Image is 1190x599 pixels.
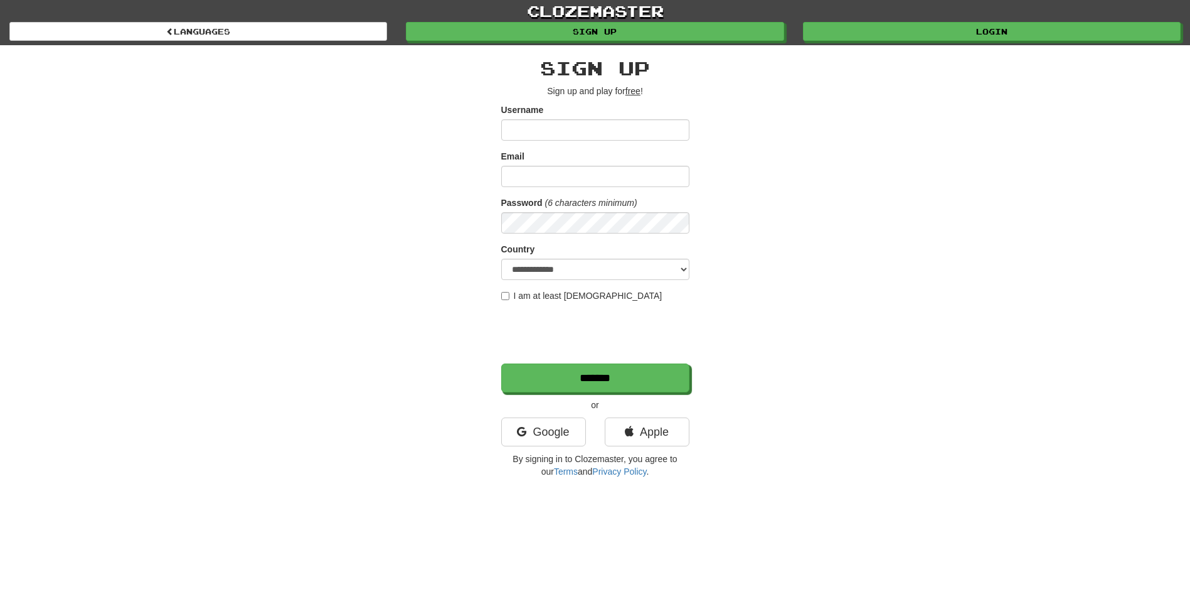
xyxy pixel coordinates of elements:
a: Languages [9,22,387,41]
em: (6 characters minimum) [545,198,637,208]
p: Sign up and play for ! [501,85,689,97]
u: free [625,86,640,96]
label: Country [501,243,535,256]
h2: Sign up [501,58,689,78]
a: Apple [605,418,689,446]
label: I am at least [DEMOGRAPHIC_DATA] [501,289,662,302]
iframe: reCAPTCHA [501,308,692,357]
label: Password [501,197,543,209]
label: Username [501,104,544,116]
a: Login [803,22,1181,41]
a: Google [501,418,586,446]
a: Terms [554,467,578,477]
label: Email [501,150,524,163]
p: By signing in to Clozemaster, you agree to our and . [501,453,689,478]
input: I am at least [DEMOGRAPHIC_DATA] [501,292,509,300]
p: or [501,399,689,411]
a: Sign up [406,22,784,41]
a: Privacy Policy [592,467,646,477]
